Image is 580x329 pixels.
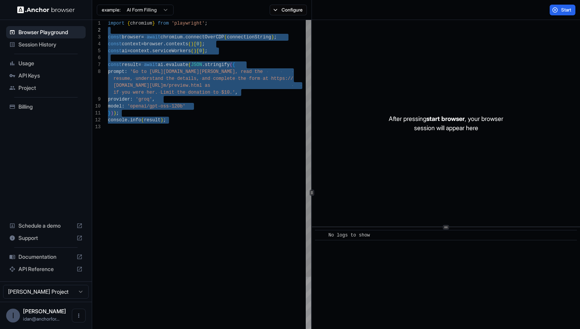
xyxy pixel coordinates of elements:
span: Support [18,234,73,242]
span: resume, understand the details, and complete the f [113,76,252,81]
div: 7 [92,61,101,68]
span: [ [196,48,199,54]
span: const [108,48,122,54]
span: console [108,117,127,123]
span: result [144,117,161,123]
img: Anchor Logo [17,6,75,13]
span: API Reference [18,265,73,273]
span: browser [122,35,141,40]
span: ( [188,62,191,68]
span: } [108,111,111,116]
div: 2 [92,27,101,34]
div: Usage [6,57,86,69]
span: idan@anchorforge.io [23,316,60,322]
span: chromium [161,35,183,40]
span: ) [113,111,116,116]
span: ; [202,41,205,47]
span: connectOverCDP [186,35,224,40]
span: ( [191,48,194,54]
span: ) [161,117,163,123]
div: 13 [92,124,101,131]
span: ; [205,48,207,54]
span: 'Go to [URL][DOMAIN_NAME][PERSON_NAME], re [130,69,246,74]
div: 9 [92,96,101,103]
span: Session History [18,41,83,48]
div: 12 [92,117,101,124]
span: orm at https:// [252,76,293,81]
span: Idan Raman [23,308,66,314]
span: Usage [18,60,83,67]
div: 4 [92,41,101,48]
div: Browser Playground [6,26,86,38]
span: . [149,48,152,54]
span: Project [18,84,83,92]
button: Open menu [72,309,86,322]
span: ( [230,62,232,68]
span: [DOMAIN_NAME][URL] [113,83,163,88]
div: Project [6,82,86,94]
span: const [108,62,122,68]
div: Session History [6,38,86,51]
span: 'playwright' [172,21,205,26]
div: 1 [92,20,101,27]
span: await [147,35,161,40]
span: info [130,117,141,123]
span: Documentation [18,253,73,261]
span: = [141,41,144,47]
span: ] [199,41,202,47]
button: Configure [270,5,307,15]
span: provider [108,97,130,102]
span: ( [224,35,227,40]
span: context [130,48,149,54]
span: : [130,97,133,102]
span: stringify [205,62,230,68]
div: API Reference [6,263,86,275]
span: . [163,41,166,47]
span: , [152,97,155,102]
span: ( [188,41,191,47]
span: = [127,48,130,54]
span: import [108,21,124,26]
div: 10 [92,103,101,110]
div: API Keys [6,69,86,82]
div: 5 [92,48,101,55]
span: Browser Playground [18,28,83,36]
span: m/preview.html as [163,83,210,88]
span: API Keys [18,72,83,79]
span: ai [122,48,127,54]
div: 8 [92,68,101,75]
span: ) [271,35,274,40]
span: JSON [191,62,202,68]
span: from [158,21,169,26]
span: ) [111,111,113,116]
span: ; [274,35,277,40]
span: ad the [246,69,263,74]
div: Documentation [6,251,86,263]
span: 0 [196,41,199,47]
span: 'groq' [136,97,152,102]
span: browser [144,41,163,47]
span: ) [191,41,194,47]
span: context [122,41,141,47]
span: 0 [199,48,202,54]
span: { [232,62,235,68]
span: = [141,35,144,40]
span: : [122,104,124,109]
span: contexts [166,41,188,47]
div: I [6,309,20,322]
span: chromium [130,21,152,26]
span: ​ [319,231,323,239]
div: 6 [92,55,101,61]
span: Start [561,7,572,13]
button: Start [550,5,575,15]
span: connectionString [227,35,271,40]
span: result [122,62,138,68]
span: evaluate [166,62,188,68]
span: . [127,117,130,123]
p: After pressing , your browser session will appear here [389,114,503,132]
span: } [152,21,155,26]
span: ) [194,48,196,54]
span: { [127,21,130,26]
span: , [235,90,238,95]
span: ( [141,117,144,123]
